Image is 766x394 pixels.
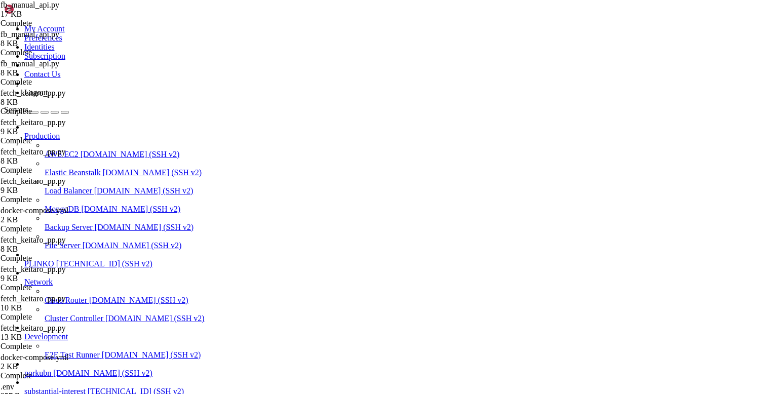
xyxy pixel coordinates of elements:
[1,294,102,312] span: fetch_keitaro_pp.py
[1,274,102,283] div: 9 KB
[1,177,65,185] span: fetch_keitaro_pp.py
[1,166,102,175] div: Complete
[1,333,102,342] div: 13 KB
[1,118,65,127] span: fetch_keitaro_pp.py
[1,215,102,224] div: 2 KB
[1,245,102,254] div: 8 KB
[1,68,102,77] div: 8 KB
[1,362,102,371] div: 2 KB
[1,283,102,292] div: Complete
[1,127,102,136] div: 9 KB
[1,224,102,233] div: Complete
[1,59,59,68] span: fb_manual_api.py
[1,312,102,322] div: Complete
[1,353,68,362] span: docker-compose.yml
[1,235,65,244] span: fetch_keitaro_pp.py
[1,303,102,312] div: 10 KB
[1,156,102,166] div: 8 KB
[1,147,65,156] span: fetch_keitaro_pp.py
[1,177,102,195] span: fetch_keitaro_pp.py
[1,294,65,303] span: fetch_keitaro_pp.py
[1,324,65,332] span: fetch_keitaro_pp.py
[1,206,68,215] span: docker-compose.yml
[1,30,102,48] span: fb_manual_api.py
[1,195,102,204] div: Complete
[1,107,102,116] div: Complete
[1,342,102,351] div: Complete
[1,147,102,166] span: fetch_keitaro_pp.py
[1,19,102,28] div: Complete
[1,98,102,107] div: 8 KB
[1,1,59,9] span: fb_manual_api.py
[1,235,102,254] span: fetch_keitaro_pp.py
[1,89,65,97] span: fetch_keitaro_pp.py
[1,59,102,77] span: fb_manual_api.py
[1,265,65,273] span: fetch_keitaro_pp.py
[1,30,59,38] span: fb_manual_api.py
[1,136,102,145] div: Complete
[1,10,102,19] div: 17 KB
[1,48,102,57] div: Complete
[1,89,102,107] span: fetch_keitaro_pp.py
[1,371,102,380] div: Complete
[1,39,102,48] div: 8 KB
[1,1,102,19] span: fb_manual_api.py
[1,382,14,391] span: .env
[1,118,102,136] span: fetch_keitaro_pp.py
[1,254,102,263] div: Complete
[1,77,102,87] div: Complete
[1,353,102,371] span: docker-compose.yml
[1,324,102,342] span: fetch_keitaro_pp.py
[1,186,102,195] div: 9 KB
[1,265,102,283] span: fetch_keitaro_pp.py
[1,206,102,224] span: docker-compose.yml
